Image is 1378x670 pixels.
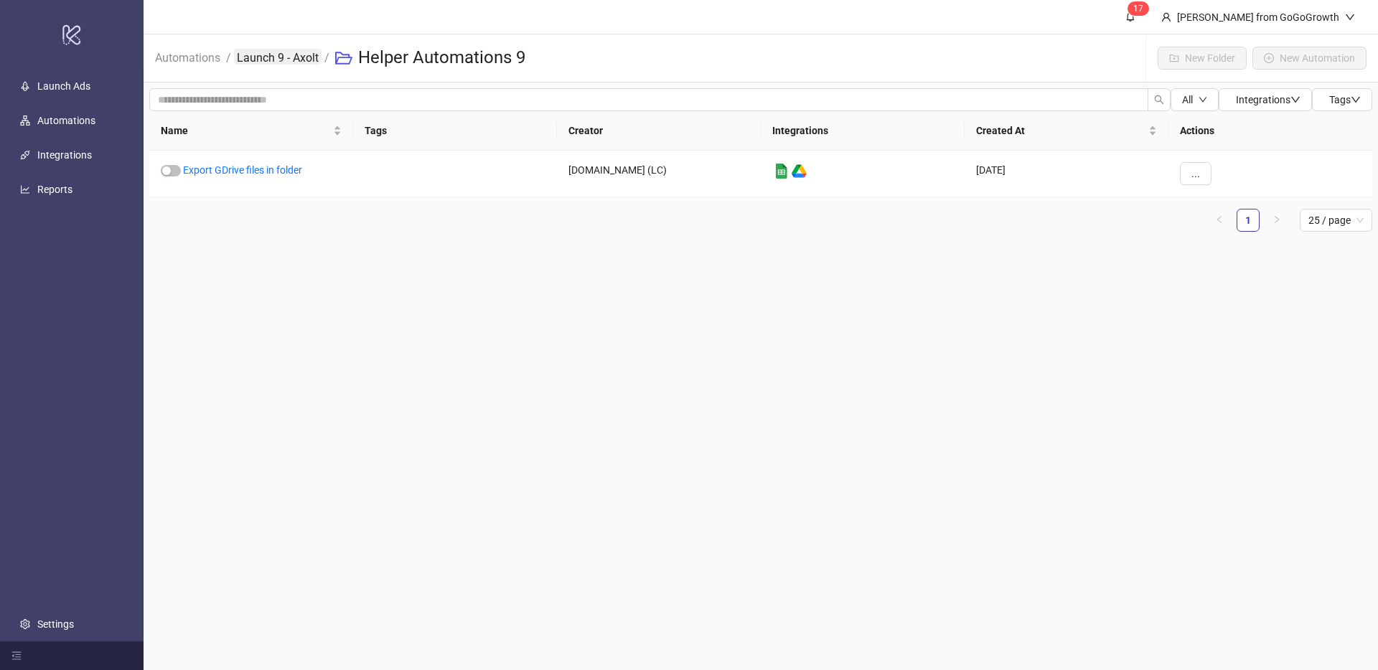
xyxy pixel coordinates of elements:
[1138,4,1143,14] span: 7
[1265,209,1288,232] button: right
[1351,95,1361,105] span: down
[37,80,90,92] a: Launch Ads
[761,111,965,151] th: Integrations
[1168,111,1372,151] th: Actions
[37,618,74,630] a: Settings
[1171,88,1219,111] button: Alldown
[11,651,22,661] span: menu-fold
[1265,209,1288,232] li: Next Page
[149,111,353,151] th: Name
[965,151,1168,197] div: [DATE]
[1290,95,1300,105] span: down
[1161,12,1171,22] span: user
[1215,215,1224,224] span: left
[965,111,1168,151] th: Created At
[1236,94,1300,105] span: Integrations
[1272,215,1281,224] span: right
[358,47,525,70] h3: Helper Automations 9
[152,49,223,65] a: Automations
[37,115,95,126] a: Automations
[1308,209,1364,231] span: 25 / page
[1208,209,1231,232] button: left
[1312,88,1372,111] button: Tagsdown
[557,111,761,151] th: Creator
[1252,47,1367,70] button: New Automation
[1219,88,1312,111] button: Integrationsdown
[183,164,302,176] a: Export GDrive files in folder
[1154,95,1164,105] span: search
[1133,4,1138,14] span: 1
[1199,95,1207,104] span: down
[1182,94,1193,105] span: All
[335,49,352,67] span: folder-open
[1128,1,1149,16] sup: 17
[234,49,322,65] a: Launch 9 - Axolt
[161,123,330,138] span: Name
[37,184,72,195] a: Reports
[1237,209,1259,231] a: 1
[557,151,761,197] div: [DOMAIN_NAME] (LC)
[1237,209,1260,232] li: 1
[1208,209,1231,232] li: Previous Page
[1180,162,1211,185] button: ...
[1171,9,1345,25] div: [PERSON_NAME] from GoGoGrowth
[37,149,92,161] a: Integrations
[226,35,231,81] li: /
[353,111,557,151] th: Tags
[1329,94,1361,105] span: Tags
[976,123,1145,138] span: Created At
[1158,47,1247,70] button: New Folder
[1345,12,1355,22] span: down
[1300,209,1372,232] div: Page Size
[324,35,329,81] li: /
[1125,11,1135,22] span: bell
[1191,168,1200,179] span: ...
